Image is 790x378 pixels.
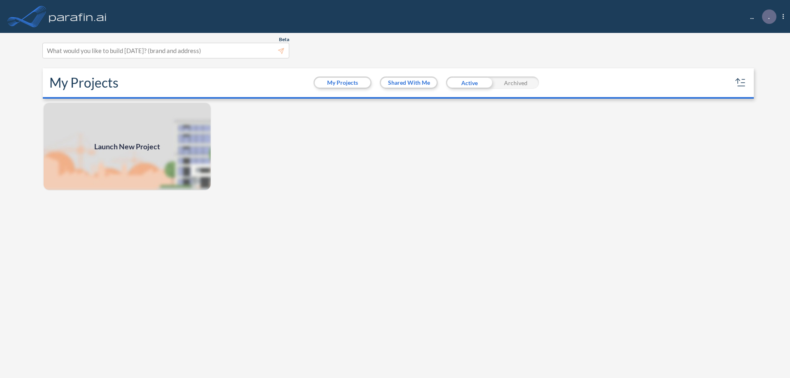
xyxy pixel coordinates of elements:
[381,78,437,88] button: Shared With Me
[734,76,747,89] button: sort
[43,102,211,191] img: add
[47,8,108,25] img: logo
[738,9,784,24] div: ...
[43,102,211,191] a: Launch New Project
[493,77,539,89] div: Archived
[768,13,770,20] p: .
[315,78,370,88] button: My Projects
[49,75,118,90] h2: My Projects
[446,77,493,89] div: Active
[94,141,160,152] span: Launch New Project
[279,36,289,43] span: Beta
